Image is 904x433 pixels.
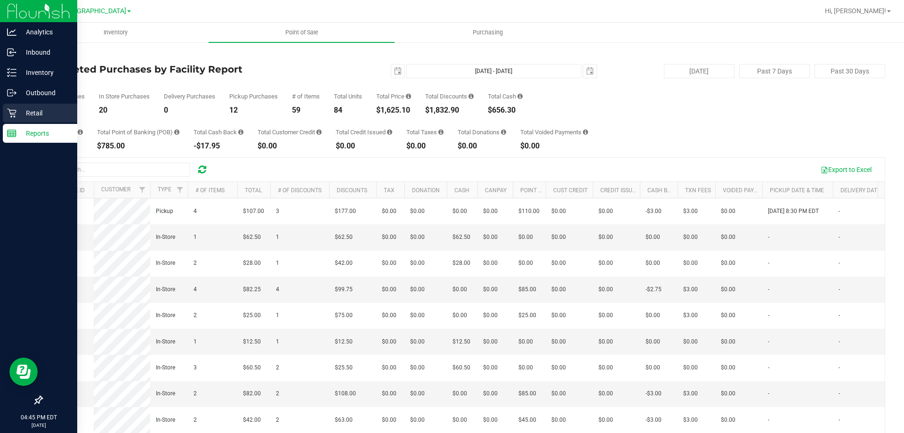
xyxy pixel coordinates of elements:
[551,233,566,242] span: $0.00
[258,142,322,150] div: $0.00
[174,129,179,135] i: Sum of the successful, non-voided point-of-banking payment transactions, both via payment termina...
[452,259,470,268] span: $28.00
[598,311,613,320] span: $0.00
[683,416,698,425] span: $3.00
[683,389,698,398] span: $3.00
[382,207,396,216] span: $0.00
[683,311,698,320] span: $3.00
[16,107,73,119] p: Retail
[646,233,660,242] span: $0.00
[583,65,597,78] span: select
[768,207,819,216] span: [DATE] 8:30 PM EDT
[16,26,73,38] p: Analytics
[382,337,396,346] span: $0.00
[99,106,150,114] div: 20
[646,285,662,294] span: -$2.75
[335,207,356,216] span: $177.00
[839,389,840,398] span: -
[156,363,175,372] span: In-Store
[598,337,613,346] span: $0.00
[49,163,190,177] input: Search...
[551,337,566,346] span: $0.00
[382,389,396,398] span: $0.00
[335,233,353,242] span: $62.50
[412,187,440,194] a: Donation
[101,186,130,193] a: Customer
[768,311,769,320] span: -
[768,233,769,242] span: -
[238,129,243,135] i: Sum of the cash-back amounts from rounded-up electronic payments for all purchases in the date ra...
[99,93,150,99] div: In Store Purchases
[721,285,735,294] span: $0.00
[518,337,533,346] span: $0.00
[156,337,175,346] span: In-Store
[721,207,735,216] span: $0.00
[194,363,197,372] span: 3
[7,88,16,98] inline-svg: Outbound
[840,187,880,194] a: Delivery Date
[483,389,498,398] span: $0.00
[156,311,175,320] span: In-Store
[335,389,356,398] span: $108.00
[721,337,735,346] span: $0.00
[410,233,425,242] span: $0.00
[382,311,396,320] span: $0.00
[245,187,262,194] a: Total
[452,363,470,372] span: $60.50
[229,93,278,99] div: Pickup Purchases
[334,93,362,99] div: Total Units
[156,207,173,216] span: Pickup
[376,106,411,114] div: $1,625.10
[194,207,197,216] span: 4
[518,259,533,268] span: $0.00
[553,187,588,194] a: Cust Credit
[292,93,320,99] div: # of Items
[229,106,278,114] div: 12
[156,233,175,242] span: In-Store
[243,259,261,268] span: $28.00
[97,142,179,150] div: $785.00
[78,129,83,135] i: Sum of the successful, non-voided CanPay payment transactions for all purchases in the date range.
[276,259,279,268] span: 1
[276,233,279,242] span: 1
[483,259,498,268] span: $0.00
[551,285,566,294] span: $0.00
[664,64,734,78] button: [DATE]
[382,363,396,372] span: $0.00
[721,233,735,242] span: $0.00
[839,311,840,320] span: -
[410,311,425,320] span: $0.00
[770,187,824,194] a: Pickup Date & Time
[647,187,678,194] a: Cash Back
[276,207,279,216] span: 3
[723,187,769,194] a: Voided Payment
[194,233,197,242] span: 1
[158,186,171,193] a: Type
[334,106,362,114] div: 84
[4,413,73,422] p: 04:45 PM EDT
[7,27,16,37] inline-svg: Analytics
[410,337,425,346] span: $0.00
[683,207,698,216] span: $3.00
[452,285,467,294] span: $0.00
[551,207,566,216] span: $0.00
[16,67,73,78] p: Inventory
[336,129,392,135] div: Total Credit Issued
[194,259,197,268] span: 2
[646,207,662,216] span: -$3.00
[583,129,588,135] i: Sum of all voided payment transaction amounts, excluding tips and transaction fees, for all purch...
[243,337,261,346] span: $12.50
[683,363,698,372] span: $0.00
[768,363,769,372] span: -
[646,363,660,372] span: $0.00
[598,259,613,268] span: $0.00
[135,182,150,198] a: Filter
[721,311,735,320] span: $0.00
[406,142,444,150] div: $0.00
[391,65,404,78] span: select
[16,87,73,98] p: Outbound
[768,416,769,425] span: -
[768,259,769,268] span: -
[518,285,536,294] span: $85.00
[335,337,353,346] span: $12.50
